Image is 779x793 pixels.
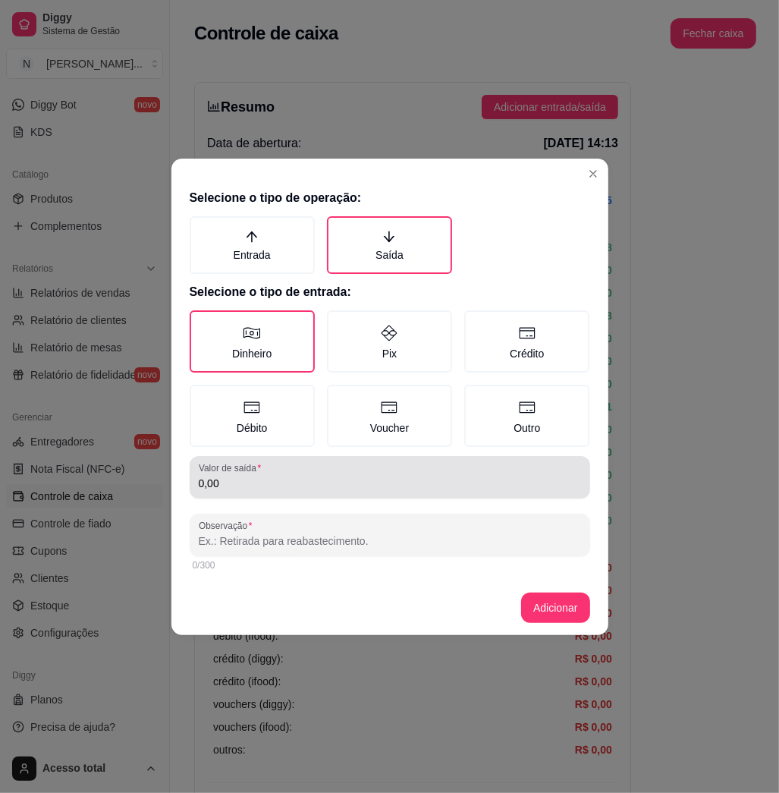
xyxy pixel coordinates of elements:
[327,310,452,373] label: Pix
[199,476,581,491] input: Valor de saída
[464,310,589,373] label: Crédito
[581,162,605,186] button: Close
[193,559,587,571] div: 0/300
[199,533,581,549] input: Observação
[190,189,590,207] h2: Selecione o tipo de operação:
[190,310,315,373] label: Dinheiro
[199,519,257,532] label: Observação
[199,461,266,474] label: Valor de saída
[327,216,452,274] label: Saída
[190,283,590,301] h2: Selecione o tipo de entrada:
[521,593,589,623] button: Adicionar
[190,216,315,274] label: Entrada
[382,230,396,244] span: arrow-down
[190,385,315,447] label: Débito
[245,230,259,244] span: arrow-up
[327,385,452,447] label: Voucher
[464,385,589,447] label: Outro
